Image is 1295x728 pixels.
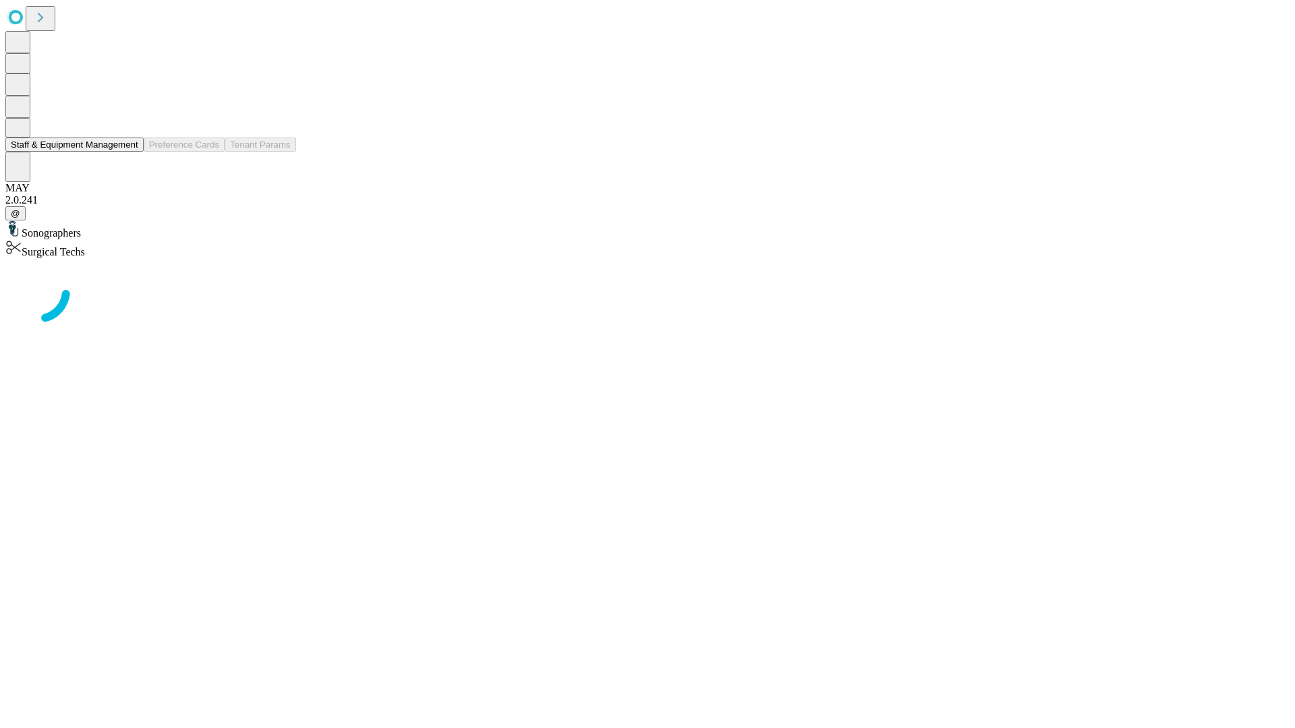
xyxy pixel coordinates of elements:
[5,220,1290,239] div: Sonographers
[5,138,144,152] button: Staff & Equipment Management
[144,138,225,152] button: Preference Cards
[5,239,1290,258] div: Surgical Techs
[5,182,1290,194] div: MAY
[5,194,1290,206] div: 2.0.241
[5,206,26,220] button: @
[11,208,20,218] span: @
[225,138,296,152] button: Tenant Params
